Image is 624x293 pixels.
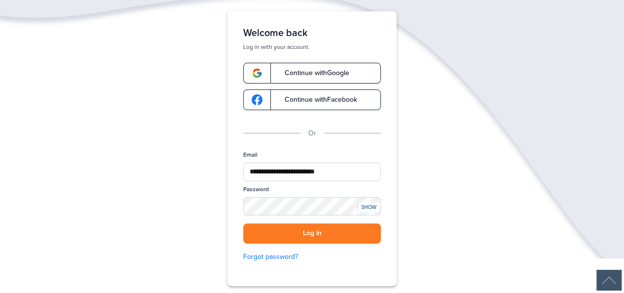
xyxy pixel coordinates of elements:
[243,151,257,159] label: Email
[243,27,381,39] h1: Welcome back
[596,270,622,291] div: Scroll Back to Top
[243,251,381,262] a: Forgot password?
[358,203,379,212] div: SHOW
[243,197,381,215] input: Password
[243,63,381,84] a: google-logoContinue withGoogle
[243,163,381,181] input: Email
[252,94,262,105] img: google-logo
[243,89,381,110] a: google-logoContinue withFacebook
[243,223,381,244] button: Log in
[596,270,622,291] img: Back to Top
[243,185,269,194] label: Password
[252,68,262,79] img: google-logo
[243,43,381,51] p: Log in with your account.
[308,128,316,139] p: Or
[275,96,357,103] span: Continue with Facebook
[275,70,349,77] span: Continue with Google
